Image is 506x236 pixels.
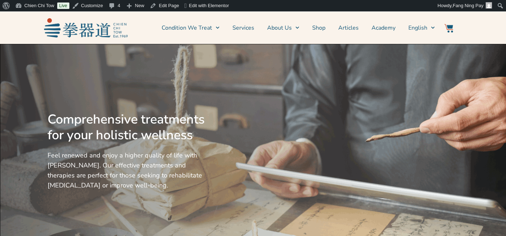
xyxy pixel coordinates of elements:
img: Website Icon-03 [444,24,453,32]
a: English [408,19,435,37]
p: Feel renewed and enjoy a higher quality of life with [PERSON_NAME]. Our effective treatments and ... [48,150,208,190]
a: Academy [372,19,396,37]
span: Fang Ning Pay [453,3,483,8]
a: Articles [338,19,359,37]
span: Edit with Elementor [189,3,229,8]
a: Shop [312,19,325,37]
a: Condition We Treat [162,19,220,37]
a: About Us [267,19,299,37]
a: Services [232,19,254,37]
span: English [408,24,427,32]
nav: Menu [131,19,435,37]
h2: Comprehensive treatments for your holistic wellness [48,112,208,143]
a: Live [57,2,69,9]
